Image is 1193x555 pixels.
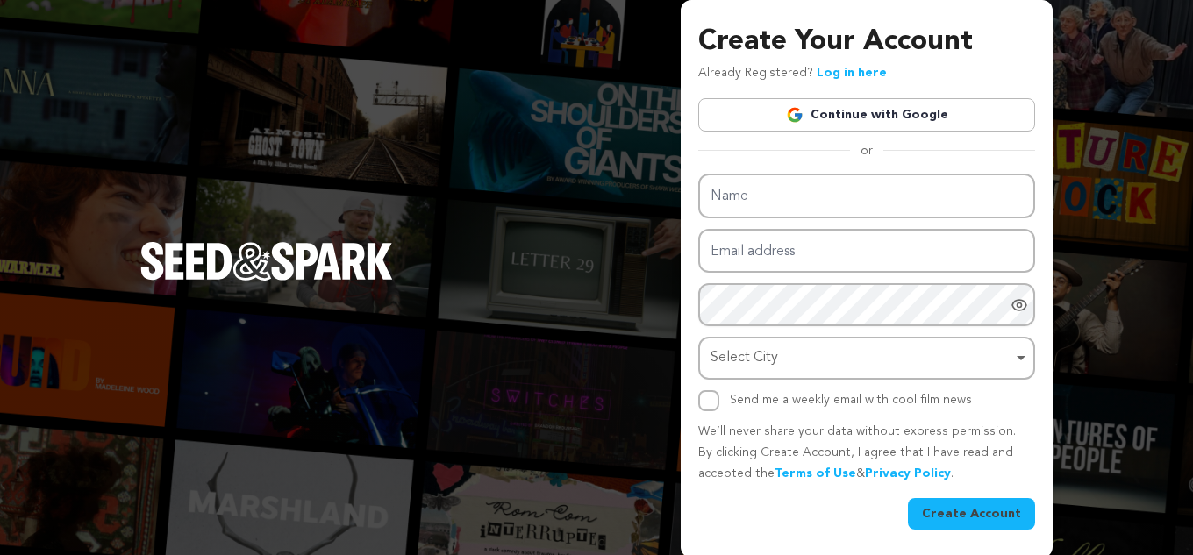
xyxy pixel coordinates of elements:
a: Privacy Policy [865,467,951,480]
div: Select City [711,345,1012,371]
span: or [850,142,883,160]
input: Email address [698,229,1035,274]
a: Terms of Use [775,467,856,480]
label: Send me a weekly email with cool film news [730,394,972,406]
button: Create Account [908,498,1035,530]
p: Already Registered? [698,63,887,84]
a: Seed&Spark Homepage [140,242,393,316]
img: Seed&Spark Logo [140,242,393,281]
a: Show password as plain text. Warning: this will display your password on the screen. [1011,296,1028,314]
a: Continue with Google [698,98,1035,132]
p: We’ll never share your data without express permission. By clicking Create Account, I agree that ... [698,422,1035,484]
a: Log in here [817,67,887,79]
input: Name [698,174,1035,218]
h3: Create Your Account [698,21,1035,63]
img: Google logo [786,106,804,124]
